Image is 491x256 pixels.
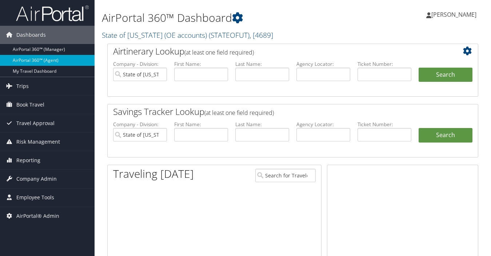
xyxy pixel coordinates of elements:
label: First Name: [174,60,228,68]
label: Agency Locator: [296,60,350,68]
a: Search [419,128,472,143]
span: Book Travel [16,96,44,114]
button: Search [419,68,472,82]
span: [PERSON_NAME] [431,11,476,19]
label: First Name: [174,121,228,128]
h2: Savings Tracker Lookup [113,105,442,118]
span: Employee Tools [16,188,54,207]
span: , [ 4689 ] [250,30,273,40]
label: Last Name: [235,121,289,128]
a: [PERSON_NAME] [426,4,484,25]
img: airportal-logo.png [16,5,89,22]
span: Travel Approval [16,114,55,132]
label: Agency Locator: [296,121,350,128]
h1: Traveling [DATE] [113,166,194,181]
label: Ticket Number: [358,121,411,128]
h1: AirPortal 360™ Dashboard [102,10,356,25]
span: (at least one field required) [184,48,254,56]
span: Trips [16,77,29,95]
label: Last Name: [235,60,289,68]
span: Company Admin [16,170,57,188]
span: ( STATEOFUT ) [209,30,250,40]
label: Company - Division: [113,60,167,68]
span: AirPortal® Admin [16,207,59,225]
input: search accounts [113,128,167,141]
input: Search for Traveler [255,169,316,182]
span: Risk Management [16,133,60,151]
span: (at least one field required) [204,109,274,117]
label: Company - Division: [113,121,167,128]
h2: Airtinerary Lookup [113,45,442,57]
a: State of [US_STATE] (OE accounts) [102,30,273,40]
span: Dashboards [16,26,46,44]
label: Ticket Number: [358,60,411,68]
span: Reporting [16,151,40,169]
